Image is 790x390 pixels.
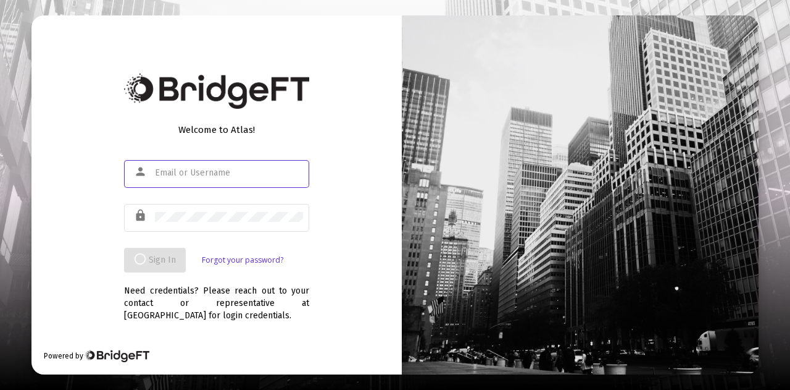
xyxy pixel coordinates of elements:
div: Welcome to Atlas! [124,124,309,136]
div: Powered by [44,350,149,362]
img: Bridge Financial Technology Logo [85,350,149,362]
button: Sign In [124,248,186,273]
span: Sign In [134,255,176,265]
mat-icon: lock [134,208,149,223]
input: Email or Username [155,168,303,178]
a: Forgot your password? [202,254,283,266]
img: Bridge Financial Technology Logo [124,74,309,109]
mat-icon: person [134,164,149,179]
div: Need credentials? Please reach out to your contact or representative at [GEOGRAPHIC_DATA] for log... [124,273,309,322]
